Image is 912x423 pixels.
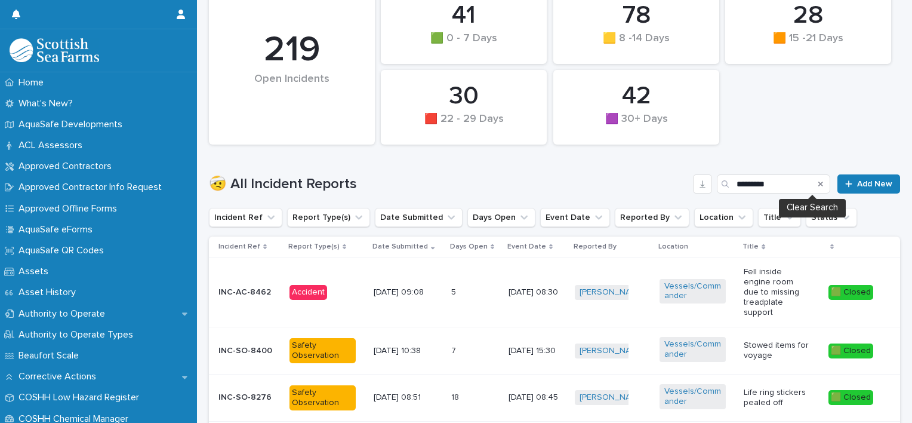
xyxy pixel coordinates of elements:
[580,393,645,403] a: [PERSON_NAME]
[574,81,699,111] div: 42
[509,346,565,356] p: [DATE] 15:30
[14,350,88,361] p: Beaufort Scale
[209,208,282,227] button: Incident Ref
[580,346,645,356] a: [PERSON_NAME]
[209,327,900,375] tr: INC-SO-8400Safety Observation[DATE] 10:3877 [DATE] 15:30[PERSON_NAME] Vessels/Commander Stowed it...
[664,387,721,407] a: Vessels/Commander
[758,208,801,227] button: Title
[837,174,900,194] a: Add New
[742,240,759,253] p: Title
[289,285,327,300] div: Accident
[218,287,280,298] p: INC-AC-8462
[218,346,280,356] p: INC-SO-8400
[451,285,458,298] p: 5
[14,203,127,214] p: Approved Offline Forms
[509,287,565,298] p: [DATE] 08:30
[375,208,463,227] button: Date Submitted
[218,393,280,403] p: INC-SO-8276
[374,287,440,298] p: [DATE] 09:08
[229,73,355,111] div: Open Incidents
[451,390,461,403] p: 18
[694,208,753,227] button: Location
[574,113,699,138] div: 🟪 30+ Days
[288,240,340,253] p: Report Type(s)
[828,390,873,405] div: 🟩 Closed
[10,38,99,62] img: bPIBxiqnSb2ggTQWdOVV
[289,385,356,410] div: Safety Observation
[14,182,171,193] p: Approved Contractor Info Request
[14,77,53,88] p: Home
[14,140,92,151] p: ACL Assessors
[14,98,82,109] p: What's New?
[664,281,721,302] a: Vessels/Commander
[451,344,458,356] p: 7
[828,285,873,300] div: 🟩 Closed
[229,29,355,72] div: 219
[745,32,871,57] div: 🟧 15 -21 Days
[574,1,699,30] div: 78
[806,208,857,227] button: Status
[14,308,115,320] p: Authority to Operate
[664,339,721,360] a: Vessels/Commander
[14,266,58,277] p: Assets
[374,346,440,356] p: [DATE] 10:38
[744,341,810,361] p: Stowed items for voyage
[450,240,488,253] p: Days Open
[744,388,810,408] p: Life ring stickers pealed off
[218,240,260,253] p: Incident Ref
[14,392,149,403] p: COSHH Low Hazard Register
[507,240,546,253] p: Event Date
[401,113,526,138] div: 🟥 22 - 29 Days
[615,208,689,227] button: Reported By
[401,32,526,57] div: 🟩 0 - 7 Days
[744,267,810,317] p: Fell inside engine room due to missing treadplate support
[401,81,526,111] div: 30
[574,240,617,253] p: Reported By
[857,180,892,188] span: Add New
[14,329,143,341] p: Authority to Operate Types
[574,32,699,57] div: 🟨 8 -14 Days
[580,287,645,298] a: [PERSON_NAME]
[209,258,900,327] tr: INC-AC-8462Accident[DATE] 09:0855 [DATE] 08:30[PERSON_NAME] Vessels/Commander Fell inside engine ...
[540,208,610,227] button: Event Date
[717,174,830,194] input: Search
[14,224,102,235] p: AquaSafe eForms
[289,338,356,363] div: Safety Observation
[372,240,428,253] p: Date Submitted
[209,374,900,421] tr: INC-SO-8276Safety Observation[DATE] 08:511818 [DATE] 08:45[PERSON_NAME] Vessels/Commander Life ri...
[509,393,565,403] p: [DATE] 08:45
[745,1,871,30] div: 28
[14,245,113,256] p: AquaSafe QR Codes
[14,161,121,172] p: Approved Contractors
[287,208,370,227] button: Report Type(s)
[374,393,440,403] p: [DATE] 08:51
[658,240,688,253] p: Location
[467,208,535,227] button: Days Open
[209,176,688,193] h1: 🤕 All Incident Reports
[14,119,132,130] p: AquaSafe Developments
[14,371,106,382] p: Corrective Actions
[14,287,85,298] p: Asset History
[401,1,526,30] div: 41
[828,344,873,358] div: 🟩 Closed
